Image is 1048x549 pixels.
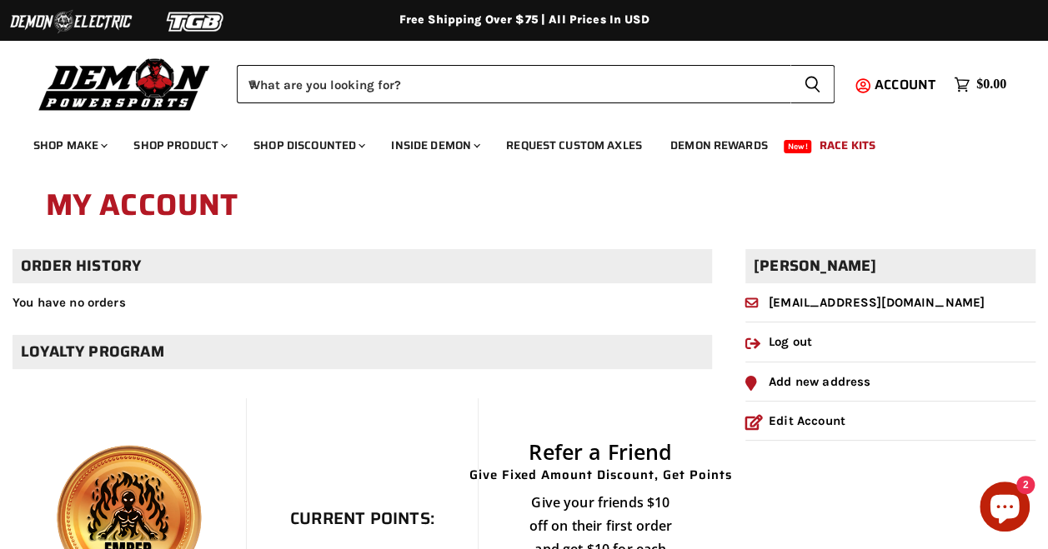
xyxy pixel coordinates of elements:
ul: Main menu [21,122,1002,162]
img: TGB Logo 2 [133,6,258,37]
a: Shop Discounted [241,128,375,162]
span: Account [875,74,935,95]
input: When autocomplete results are available use up and down arrows to review and enter to select [237,65,790,103]
a: Shop Make [21,128,118,162]
a: Log out [745,334,812,349]
img: Demon Electric Logo 2 [8,6,133,37]
inbox-online-store-chat: Shopify online store chat [975,482,1035,536]
a: Add new address [745,374,870,389]
a: Inside Demon [379,128,490,162]
a: Race Kits [807,128,888,162]
a: Shop Product [121,128,238,162]
a: [EMAIL_ADDRESS][DOMAIN_NAME] [745,295,985,310]
form: Product [237,65,835,103]
h2: Loyalty Program [13,335,712,369]
h2: Give Fixed Amount Discount, Get Points [469,468,732,482]
button: Search [790,65,835,103]
span: $0.00 [976,77,1006,92]
a: Demon Rewards [658,128,780,162]
h1: My Account [46,179,1002,232]
a: Edit Account [745,413,845,428]
img: Demon Powersports [33,54,216,113]
p: You have no orders [13,296,712,310]
a: $0.00 [945,72,1015,97]
a: Request Custom Axles [494,128,654,162]
h2: Current Points: [290,509,434,528]
a: Account [867,77,945,92]
h2: Order history [13,249,712,283]
div: Refer a Friend [529,440,672,464]
span: New! [784,140,812,153]
h2: [PERSON_NAME] [745,249,1035,283]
